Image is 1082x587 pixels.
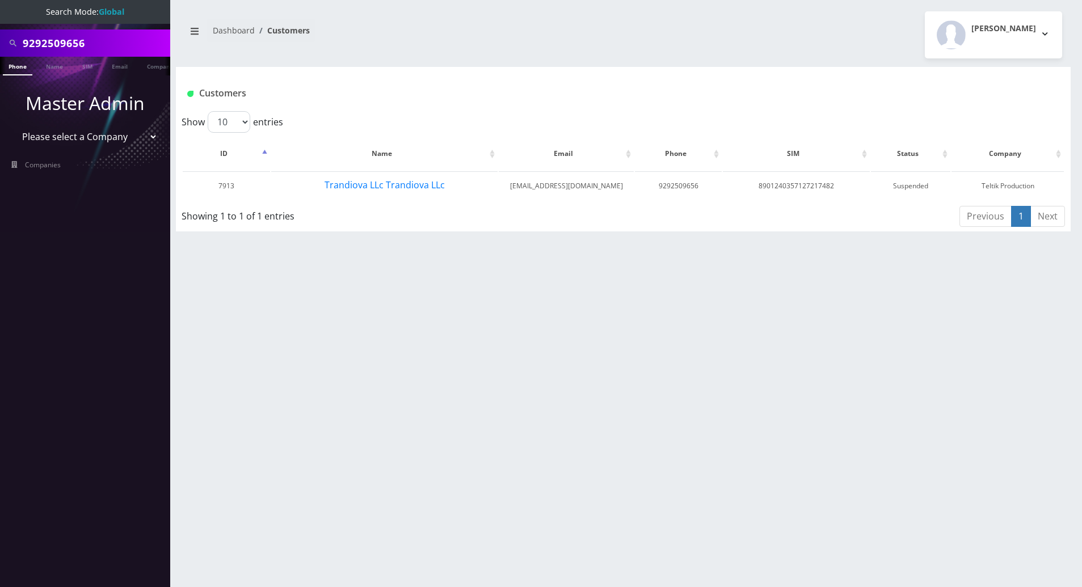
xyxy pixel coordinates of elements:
[952,137,1064,170] th: Company: activate to sort column ascending
[25,160,61,170] span: Companies
[77,57,98,74] a: SIM
[183,171,270,200] td: 7913
[208,111,250,133] select: Showentries
[499,137,634,170] th: Email: activate to sort column ascending
[871,171,951,200] td: Suspended
[182,205,541,223] div: Showing 1 to 1 of 1 entries
[141,57,179,74] a: Company
[971,24,1036,33] h2: [PERSON_NAME]
[871,137,951,170] th: Status: activate to sort column ascending
[184,19,615,51] nav: breadcrumb
[723,171,870,200] td: 8901240357127217482
[635,171,722,200] td: 9292509656
[99,6,124,17] strong: Global
[271,137,498,170] th: Name: activate to sort column ascending
[723,137,870,170] th: SIM: activate to sort column ascending
[1011,206,1031,227] a: 1
[40,57,69,74] a: Name
[499,171,634,200] td: [EMAIL_ADDRESS][DOMAIN_NAME]
[1030,206,1065,227] a: Next
[3,57,32,75] a: Phone
[106,57,133,74] a: Email
[46,6,124,17] span: Search Mode:
[187,88,911,99] h1: Customers
[952,171,1064,200] td: Teltik Production
[213,25,255,36] a: Dashboard
[255,24,310,36] li: Customers
[182,111,283,133] label: Show entries
[959,206,1012,227] a: Previous
[635,137,722,170] th: Phone: activate to sort column ascending
[324,178,445,192] button: Trandiova LLc Trandiova LLc
[183,137,270,170] th: ID: activate to sort column descending
[23,32,167,54] input: Search All Companies
[925,11,1062,58] button: [PERSON_NAME]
